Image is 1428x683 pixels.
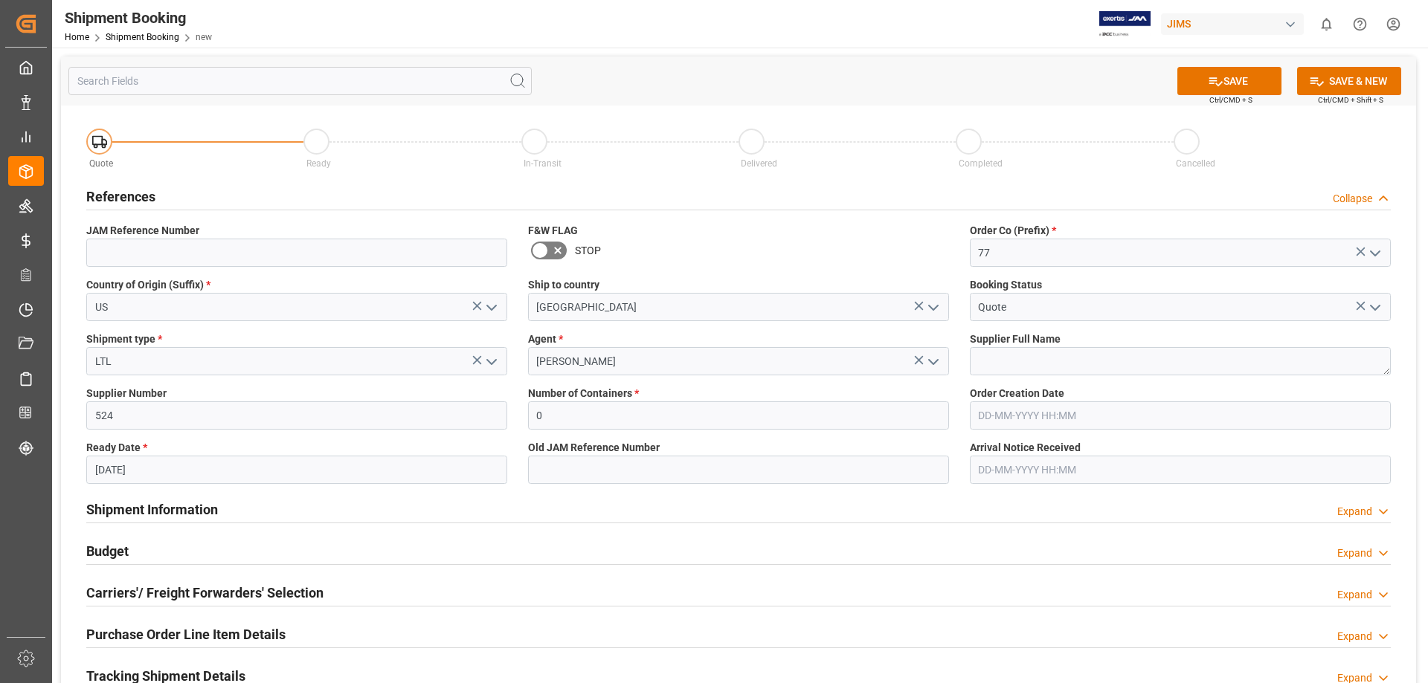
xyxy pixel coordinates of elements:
[970,277,1042,293] span: Booking Status
[970,386,1064,401] span: Order Creation Date
[528,386,639,401] span: Number of Containers
[1318,94,1383,106] span: Ctrl/CMD + Shift + S
[970,223,1056,239] span: Order Co (Prefix)
[1297,67,1401,95] button: SAVE & NEW
[1161,13,1304,35] div: JIMS
[106,32,179,42] a: Shipment Booking
[1337,546,1372,561] div: Expand
[86,624,286,644] h2: Purchase Order Line Item Details
[970,440,1081,456] span: Arrival Notice Received
[1363,242,1385,265] button: open menu
[1337,587,1372,603] div: Expand
[306,158,331,169] span: Ready
[1363,296,1385,319] button: open menu
[970,401,1391,430] input: DD-MM-YYYY HH:MM
[479,350,501,373] button: open menu
[1177,67,1281,95] button: SAVE
[970,456,1391,484] input: DD-MM-YYYY HH:MM
[86,277,210,293] span: Country of Origin (Suffix)
[1343,7,1377,41] button: Help Center
[86,386,167,401] span: Supplier Number
[1333,191,1372,207] div: Collapse
[68,67,532,95] input: Search Fields
[65,32,89,42] a: Home
[1099,11,1151,37] img: Exertis%20JAM%20-%20Email%20Logo.jpg_1722504956.jpg
[86,187,155,207] h2: References
[741,158,777,169] span: Delivered
[1176,158,1215,169] span: Cancelled
[1161,10,1310,38] button: JIMS
[86,541,129,561] h2: Budget
[86,456,507,484] input: DD-MM-YYYY
[1337,629,1372,644] div: Expand
[65,7,212,29] div: Shipment Booking
[1310,7,1343,41] button: show 0 new notifications
[86,331,162,347] span: Shipment type
[528,331,563,347] span: Agent
[479,296,501,319] button: open menu
[86,583,324,603] h2: Carriers'/ Freight Forwarders' Selection
[959,158,1003,169] span: Completed
[86,499,218,519] h2: Shipment Information
[86,293,507,321] input: Type to search/select
[86,440,147,456] span: Ready Date
[86,223,199,239] span: JAM Reference Number
[921,350,943,373] button: open menu
[921,296,943,319] button: open menu
[528,277,599,293] span: Ship to country
[89,158,113,169] span: Quote
[524,158,562,169] span: In-Transit
[1209,94,1252,106] span: Ctrl/CMD + S
[1337,504,1372,519] div: Expand
[970,331,1061,347] span: Supplier Full Name
[528,223,578,239] span: F&W FLAG
[575,243,601,259] span: STOP
[528,440,660,456] span: Old JAM Reference Number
